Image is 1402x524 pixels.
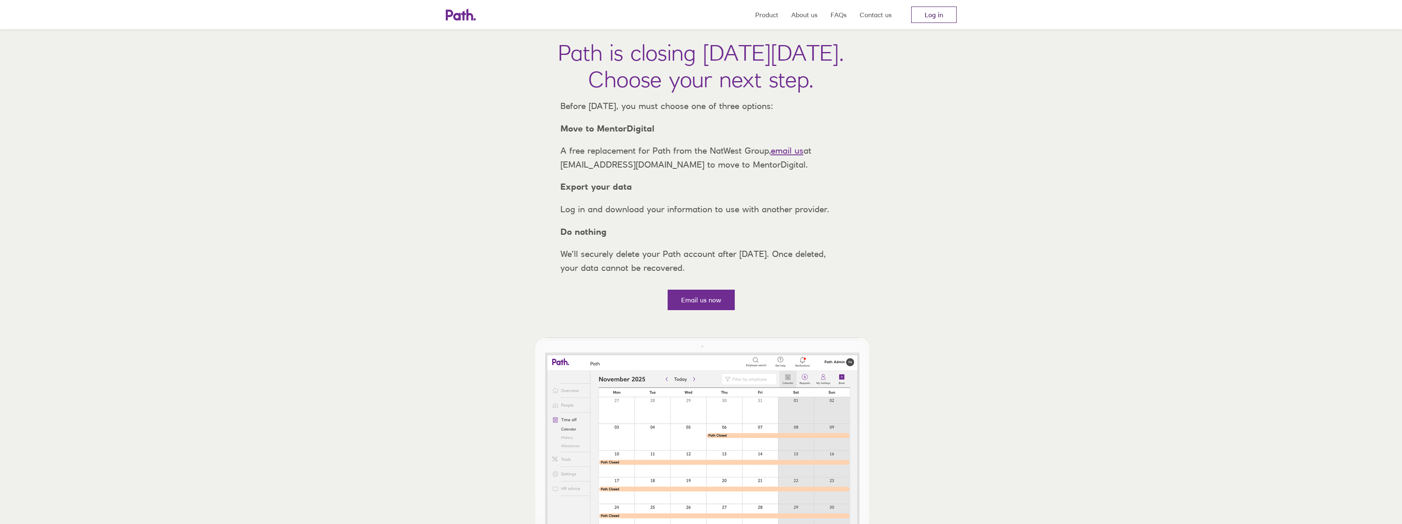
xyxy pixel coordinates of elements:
[560,123,655,134] strong: Move to MentorDigital
[771,145,804,156] a: email us
[668,290,735,310] a: Email us now
[554,99,849,113] p: Before [DATE], you must choose one of three options:
[560,181,632,192] strong: Export your data
[558,39,844,93] h1: Path is closing [DATE][DATE]. Choose your next step.
[554,202,849,216] p: Log in and download your information to use with another provider.
[911,7,957,23] a: Log in
[554,144,849,171] p: A free replacement for Path from the NatWest Group, at [EMAIL_ADDRESS][DOMAIN_NAME] to move to Me...
[560,227,607,237] strong: Do nothing
[554,247,849,274] p: We’ll securely delete your Path account after [DATE]. Once deleted, your data cannot be recovered.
